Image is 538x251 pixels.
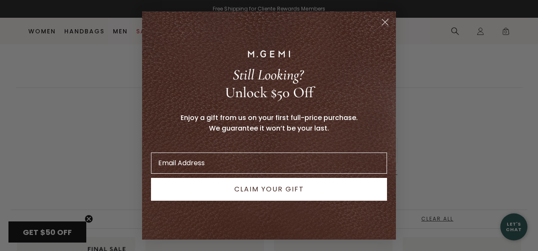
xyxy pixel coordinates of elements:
[181,113,358,133] span: Enjoy a gift from us on your first full-price purchase. We guarantee it won’t be your last.
[225,84,313,101] span: Unlock $50 Off
[151,153,387,174] input: Email Address
[248,50,290,57] img: M.GEMI
[233,66,303,84] span: Still Looking?
[378,15,393,30] button: Close dialog
[151,178,387,201] button: CLAIM YOUR GIFT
